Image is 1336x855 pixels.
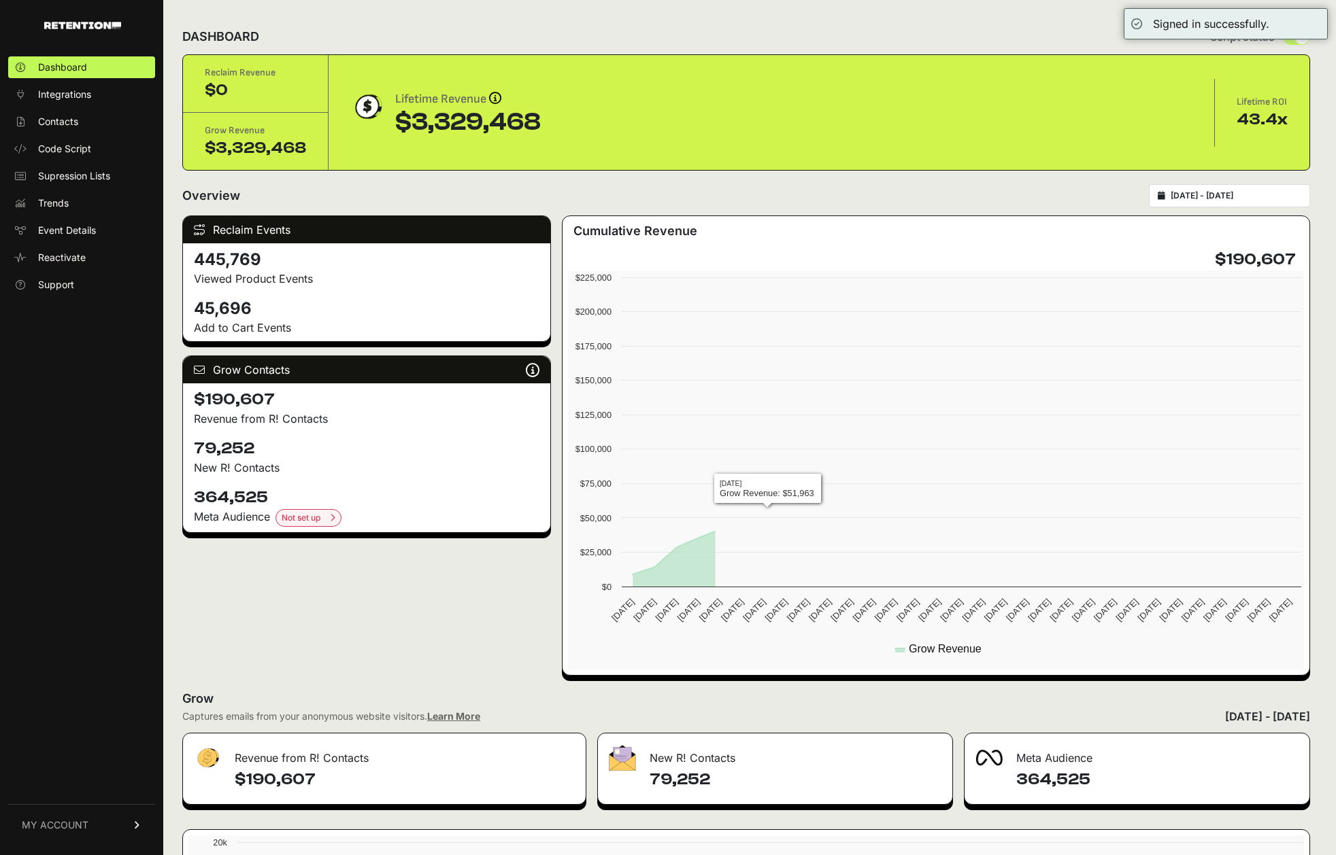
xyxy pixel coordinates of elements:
[1223,597,1250,623] text: [DATE]
[8,247,155,268] a: Reactivate
[938,597,965,623] text: [DATE]
[183,216,550,243] div: Reclaim Events
[895,597,921,623] text: [DATE]
[602,582,612,592] text: $0
[580,513,612,523] text: $50,000
[8,84,155,105] a: Integrations
[38,224,96,237] span: Event Details
[609,745,636,771] img: fa-envelope-19ae18322b30453b285274b1b8af3d052b27d846a4fbe8435d1a52b978f639a2.png
[194,487,539,508] h4: 364,525
[194,298,539,319] h4: 45,696
[850,597,877,623] text: [DATE]
[38,88,91,101] span: Integrations
[873,597,899,623] text: [DATE]
[38,142,91,156] span: Code Script
[395,90,541,109] div: Lifetime Revenue
[1153,16,1269,32] div: Signed in successfully.
[8,56,155,78] a: Dashboard
[650,769,941,790] h4: 79,252
[1237,109,1288,130] div: 43.4x
[1026,597,1052,623] text: [DATE]
[580,478,612,489] text: $75,000
[741,597,767,623] text: [DATE]
[1225,708,1310,725] div: [DATE] - [DATE]
[631,597,658,623] text: [DATE]
[38,196,69,210] span: Trends
[205,137,306,159] div: $3,329,468
[909,643,982,655] text: Grow Revenue
[975,750,1003,766] img: fa-meta-2f981b61bb99beabf952f7030308934f19ce035c18b003e963880cc3fabeebb7.png
[653,597,680,623] text: [DATE]
[965,733,1309,774] div: Meta Audience
[235,769,575,790] h4: $190,607
[961,597,987,623] text: [DATE]
[182,27,259,46] h2: DASHBOARD
[8,804,155,845] a: MY ACCOUNT
[575,341,612,351] text: $175,000
[194,271,539,287] p: Viewed Product Events
[1048,597,1074,623] text: [DATE]
[205,124,306,137] div: Grow Revenue
[427,710,480,722] a: Learn More
[22,818,88,832] span: MY ACCOUNT
[675,597,702,623] text: [DATE]
[38,169,110,183] span: Supression Lists
[194,508,539,527] div: Meta Audience
[38,251,86,264] span: Reactivate
[350,90,384,124] img: dollar-coin-05c43ed7efb7bc0c12610022525b4bbbb207c7efeef5aecc26f025e68dcafac9.png
[1114,597,1140,623] text: [DATE]
[183,733,586,774] div: Revenue from R! Contacts
[8,192,155,214] a: Trends
[982,597,1009,623] text: [DATE]
[194,459,539,476] p: New R! Contacts
[194,745,221,771] img: fa-dollar-13500eef13a19c4ab2b9ed9ad552e47b0d9fc28b02b83b90ba0e00f96d6372e9.png
[1158,597,1184,623] text: [DATE]
[575,273,612,283] text: $225,000
[609,597,636,623] text: [DATE]
[38,115,78,128] span: Contacts
[1016,769,1299,790] h4: 364,525
[719,597,746,623] text: [DATE]
[1180,597,1206,623] text: [DATE]
[575,375,612,385] text: $150,000
[1092,597,1118,623] text: [DATE]
[182,186,240,205] h2: Overview
[1215,249,1296,271] h4: $190,607
[38,278,74,292] span: Support
[1004,597,1031,623] text: [DATE]
[194,389,539,411] h4: $190,607
[205,66,306,80] div: Reclaim Revenue
[1237,95,1288,109] div: Lifetime ROI
[194,411,539,427] p: Revenue from R! Contacts
[182,710,480,723] div: Captures emails from your anonymous website visitors.
[194,249,539,271] h4: 445,769
[395,109,541,136] div: $3,329,468
[575,444,612,454] text: $100,000
[573,222,697,241] h3: Cumulative Revenue
[575,307,612,317] text: $200,000
[182,689,1310,708] h2: Grow
[194,319,539,336] p: Add to Cart Events
[8,220,155,241] a: Event Details
[8,165,155,187] a: Supression Lists
[8,111,155,133] a: Contacts
[575,410,612,420] text: $125,000
[1267,597,1294,623] text: [DATE]
[697,597,724,623] text: [DATE]
[194,438,539,459] h4: 79,252
[829,597,855,623] text: [DATE]
[785,597,812,623] text: [DATE]
[1135,597,1162,623] text: [DATE]
[580,547,612,557] text: $25,000
[8,274,155,296] a: Support
[183,356,550,383] div: Grow Contacts
[213,837,227,848] text: 20k
[38,60,87,74] span: Dashboard
[1070,597,1097,623] text: [DATE]
[1201,597,1228,623] text: [DATE]
[1246,597,1272,623] text: [DATE]
[763,597,790,623] text: [DATE]
[44,22,121,29] img: Retention.com
[205,80,306,101] div: $0
[807,597,833,623] text: [DATE]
